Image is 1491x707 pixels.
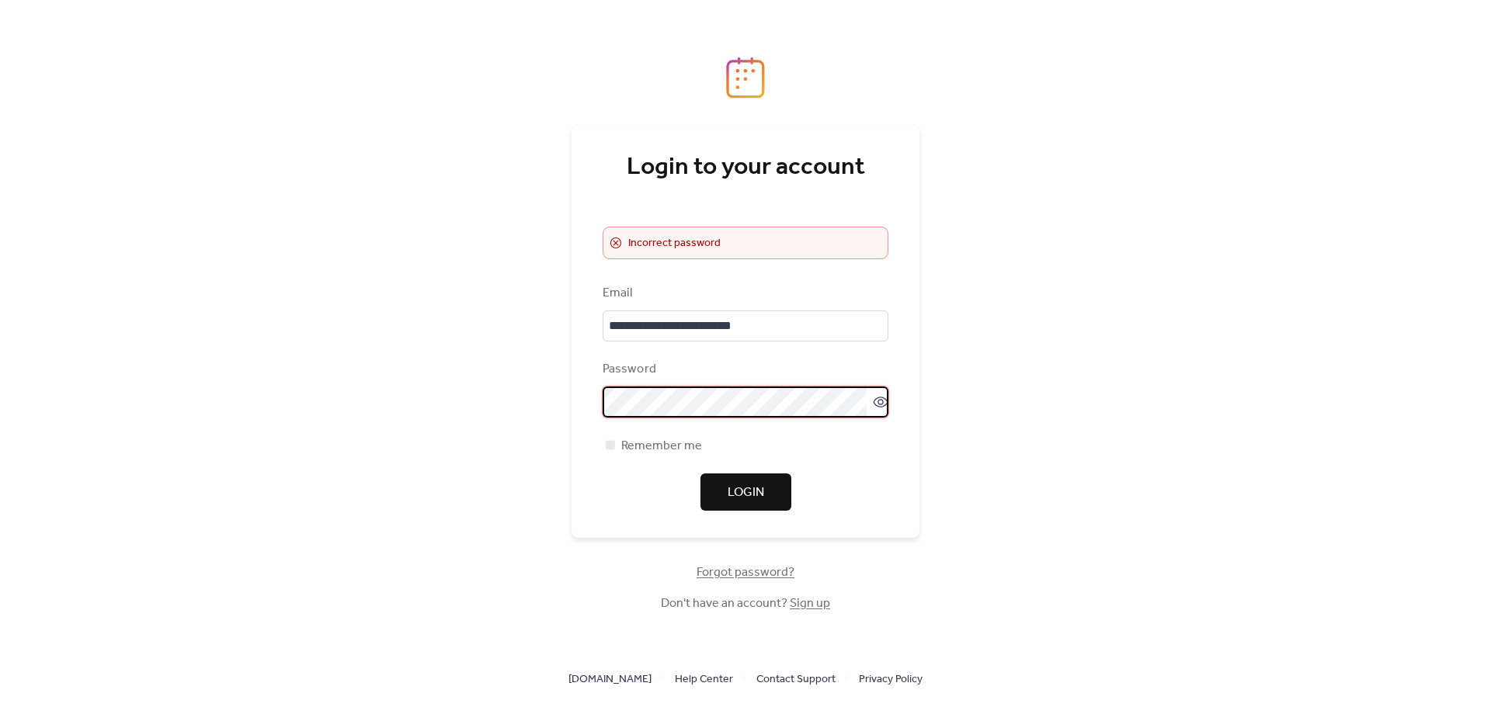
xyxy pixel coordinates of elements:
[859,671,923,689] span: Privacy Policy
[756,671,836,689] span: Contact Support
[756,669,836,688] a: Contact Support
[728,483,764,502] span: Login
[675,671,733,689] span: Help Center
[859,669,923,688] a: Privacy Policy
[603,152,888,183] div: Login to your account
[568,671,652,689] span: [DOMAIN_NAME]
[603,360,885,379] div: Password
[568,669,652,688] a: [DOMAIN_NAME]
[697,568,794,577] a: Forgot password?
[603,284,885,303] div: Email
[621,437,702,456] span: Remember me
[697,563,794,582] span: Forgot password?
[726,57,765,99] img: logo
[628,234,721,253] span: Incorrect password
[700,473,791,511] button: Login
[675,669,733,688] a: Help Center
[661,594,830,613] span: Don't have an account?
[790,591,830,615] a: Sign up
